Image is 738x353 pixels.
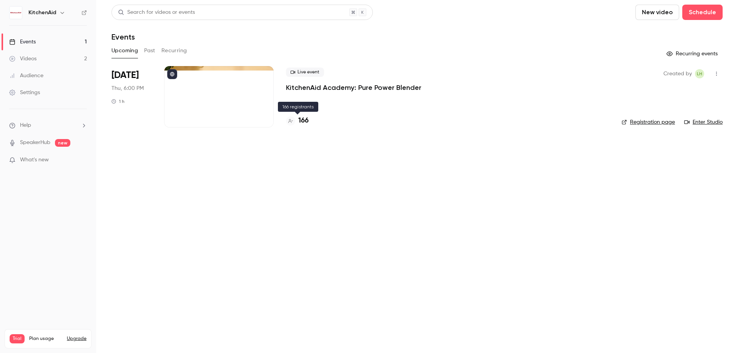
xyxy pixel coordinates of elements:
[635,5,679,20] button: New video
[29,336,62,342] span: Plan usage
[28,9,56,17] h6: KitchenAid
[697,69,702,78] span: LH
[695,69,704,78] span: Leyna Hoang
[10,7,22,19] img: KitchenAid
[682,5,723,20] button: Schedule
[286,68,324,77] span: Live event
[9,72,43,80] div: Audience
[118,8,195,17] div: Search for videos or events
[9,121,87,129] li: help-dropdown-opener
[663,69,692,78] span: Created by
[111,32,135,41] h1: Events
[111,45,138,57] button: Upcoming
[67,336,86,342] button: Upgrade
[111,98,125,104] div: 1 h
[111,85,144,92] span: Thu, 6:00 PM
[55,139,70,147] span: new
[298,116,309,126] h4: 166
[9,55,37,63] div: Videos
[20,121,31,129] span: Help
[161,45,187,57] button: Recurring
[663,48,723,60] button: Recurring events
[286,116,309,126] a: 166
[286,83,421,92] a: KitchenAid Academy: Pure Power Blender
[9,89,40,96] div: Settings
[111,69,139,81] span: [DATE]
[20,156,49,164] span: What's new
[144,45,155,57] button: Past
[111,66,152,128] div: Sep 18 Thu, 6:00 PM (Australia/Sydney)
[20,139,50,147] a: SpeakerHub
[10,334,25,343] span: Trial
[622,118,675,126] a: Registration page
[9,38,36,46] div: Events
[684,118,723,126] a: Enter Studio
